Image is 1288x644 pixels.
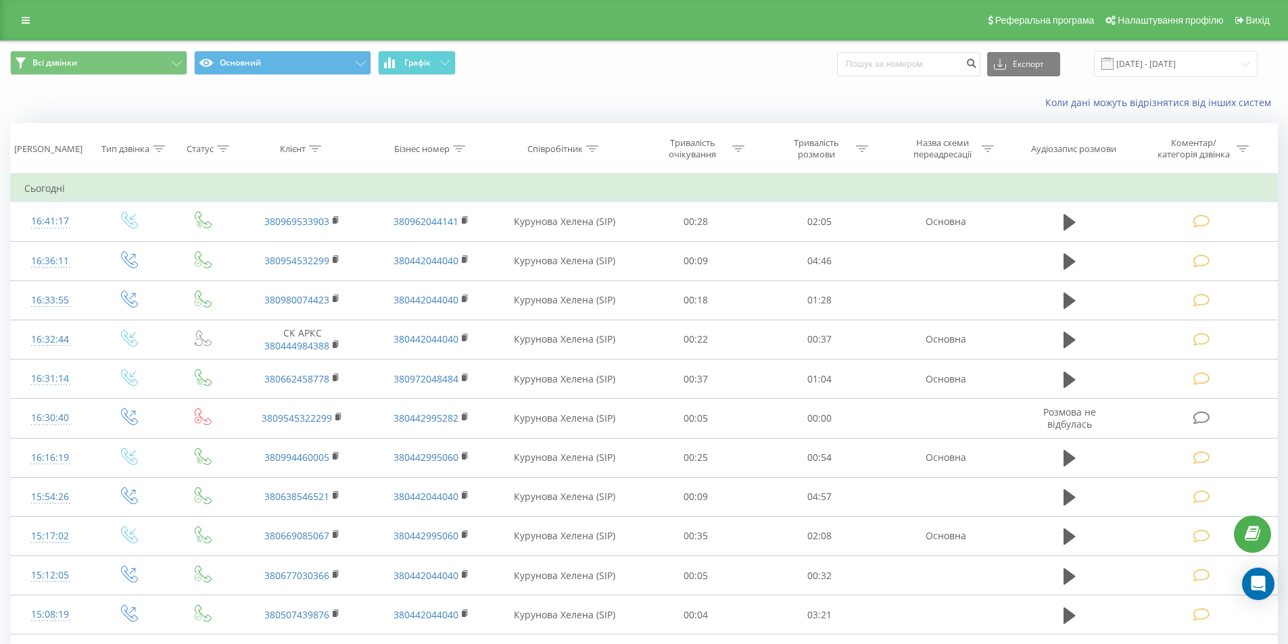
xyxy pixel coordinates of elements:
button: Експорт [987,52,1060,76]
div: Open Intercom Messenger [1242,568,1274,600]
span: Всі дзвінки [32,57,77,68]
td: 01:04 [758,360,882,399]
td: Курунова Хелена (SIP) [496,595,634,635]
td: 00:18 [634,280,758,320]
div: 15:54:26 [24,484,76,510]
a: 380442995282 [393,412,458,424]
td: 00:00 [758,399,882,438]
a: 380442044040 [393,490,458,503]
td: Курунова Хелена (SIP) [496,438,634,477]
div: 16:33:55 [24,287,76,314]
a: 380638546521 [264,490,329,503]
td: 00:28 [634,202,758,241]
td: Основна [881,516,1009,555]
td: Курунова Хелена (SIP) [496,241,634,280]
a: 380442044040 [393,569,458,582]
a: 380442995060 [393,451,458,464]
div: [PERSON_NAME] [14,143,82,155]
div: 16:32:44 [24,326,76,353]
td: 00:22 [634,320,758,359]
div: 15:17:02 [24,523,76,549]
td: Курунова Хелена (SIP) [496,399,634,438]
span: Графік [404,58,431,68]
td: 00:09 [634,241,758,280]
div: 16:31:14 [24,366,76,392]
td: 00:32 [758,556,882,595]
div: 16:16:19 [24,445,76,471]
span: Реферальна програма [995,15,1095,26]
button: Основний [194,51,371,75]
a: 380444984388 [264,339,329,352]
td: Курунова Хелена (SIP) [496,202,634,241]
td: 02:08 [758,516,882,555]
a: 380980074423 [264,293,329,306]
a: 380442044040 [393,332,458,345]
div: Тип дзвінка [101,143,149,155]
td: 00:54 [758,438,882,477]
td: СК АРКС [238,320,366,359]
td: Курунова Хелена (SIP) [496,360,634,399]
td: Основна [881,320,1009,359]
span: Розмова не відбулась [1043,405,1096,430]
div: Тривалість очікування [657,137,729,160]
a: 380507439876 [264,608,329,621]
a: 380662458778 [264,372,329,385]
td: Основна [881,360,1009,399]
div: 16:36:11 [24,248,76,274]
td: Сьогодні [11,175,1278,202]
td: 00:37 [634,360,758,399]
div: Бізнес номер [394,143,450,155]
td: 00:05 [634,399,758,438]
a: 380954532299 [264,254,329,267]
a: 380994460005 [264,451,329,464]
div: Назва схеми переадресації [906,137,978,160]
td: 00:25 [634,438,758,477]
td: Курунова Хелена (SIP) [496,320,634,359]
button: Всі дзвінки [10,51,187,75]
span: Вихід [1246,15,1270,26]
a: 380442044040 [393,254,458,267]
a: 380969533903 [264,215,329,228]
span: Налаштування профілю [1118,15,1223,26]
td: 00:37 [758,320,882,359]
a: 380962044141 [393,215,458,228]
td: 00:09 [634,477,758,516]
td: Курунова Хелена (SIP) [496,280,634,320]
div: 15:08:19 [24,601,76,628]
a: 380677030366 [264,569,329,582]
div: 16:41:17 [24,208,76,234]
td: 01:28 [758,280,882,320]
div: Тривалість розмови [780,137,853,160]
td: 03:21 [758,595,882,635]
td: 00:35 [634,516,758,555]
div: 15:12:05 [24,562,76,589]
a: Коли дані можуть відрізнятися вiд інших систем [1045,96,1278,109]
a: 380442995060 [393,529,458,542]
td: Основна [881,202,1009,241]
div: Клієнт [280,143,306,155]
td: 00:05 [634,556,758,595]
td: 00:04 [634,595,758,635]
div: Аудіозапис розмови [1031,143,1116,155]
td: Курунова Хелена (SIP) [496,477,634,516]
a: 380442044040 [393,608,458,621]
td: 04:46 [758,241,882,280]
td: Основна [881,438,1009,477]
td: 04:57 [758,477,882,516]
a: 380972048484 [393,372,458,385]
a: 3809545322299 [262,412,332,424]
a: 380442044040 [393,293,458,306]
div: Статус [187,143,214,155]
a: 380669085067 [264,529,329,542]
div: Коментар/категорія дзвінка [1154,137,1233,160]
td: Курунова Хелена (SIP) [496,516,634,555]
div: Співробітник [527,143,583,155]
button: Графік [378,51,456,75]
div: 16:30:40 [24,405,76,431]
input: Пошук за номером [837,52,980,76]
td: Курунова Хелена (SIP) [496,556,634,595]
td: 02:05 [758,202,882,241]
